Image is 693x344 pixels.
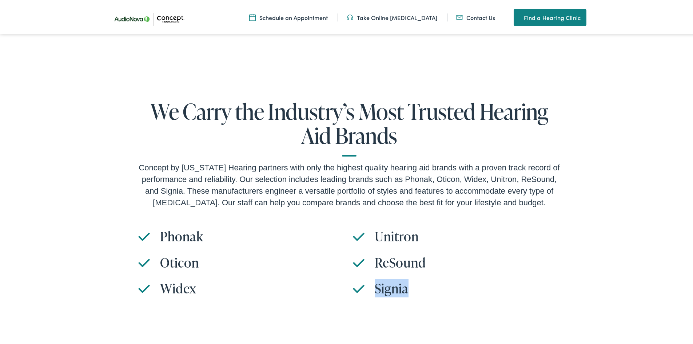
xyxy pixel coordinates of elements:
img: utility icon [456,12,463,20]
h3: Phonak [160,227,346,243]
h3: Unitron [375,227,560,243]
h3: Oticon [160,253,346,269]
img: utility icon [347,12,353,20]
a: Take Online [MEDICAL_DATA] [347,12,437,20]
a: Schedule an Appointment [249,12,328,20]
a: Find a Hearing Clinic [514,7,586,25]
h2: We Carry the Industry’s Most Trusted Hearing Aid Brands [138,98,560,155]
h3: Widex [160,279,346,295]
a: Contact Us [456,12,495,20]
h3: Signia [375,279,560,295]
img: A calendar icon to schedule an appointment at Concept by Iowa Hearing. [249,12,256,20]
div: Concept by [US_STATE] Hearing partners with only the highest quality hearing aid brands with a pr... [138,161,560,207]
h3: ReSound [375,253,560,269]
img: utility icon [514,12,520,20]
